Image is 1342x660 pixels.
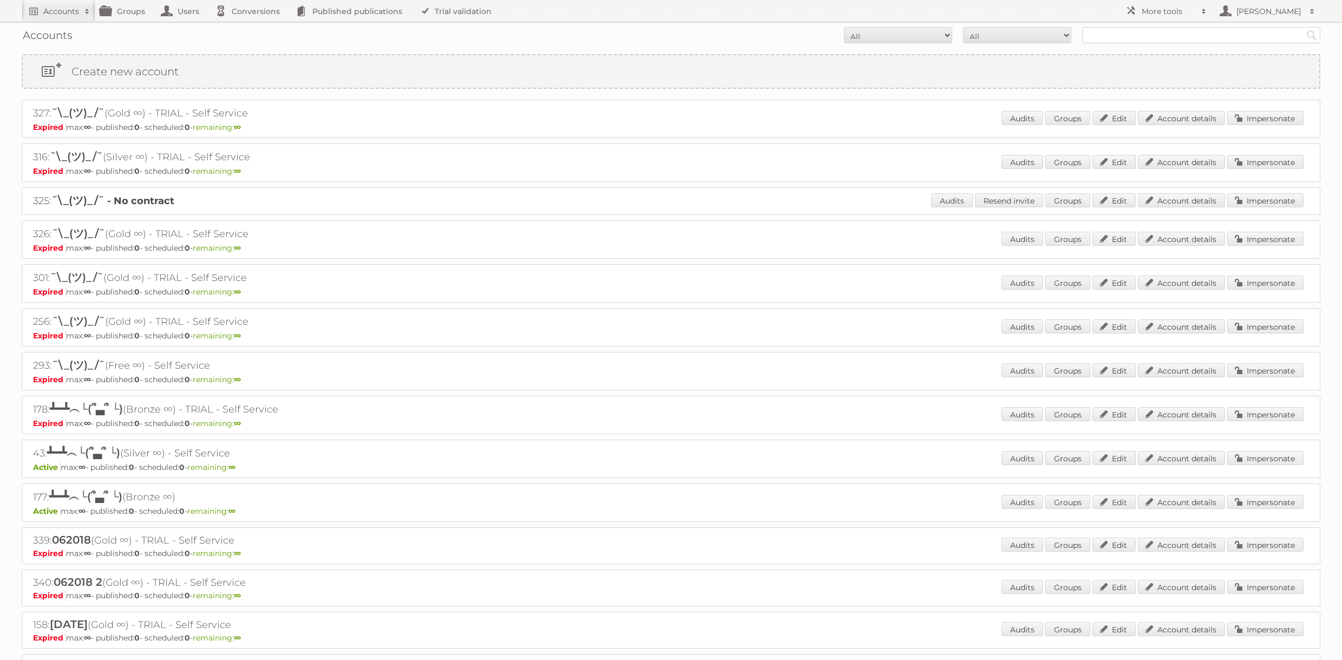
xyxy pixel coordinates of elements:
[187,462,235,472] span: remaining:
[179,462,185,472] strong: 0
[234,243,241,253] strong: ∞
[193,243,241,253] span: remaining:
[1138,276,1225,290] a: Account details
[84,548,91,558] strong: ∞
[33,402,412,417] h2: 178: (Bronze ∞) - TRIAL - Self Service
[931,193,973,207] a: Audits
[1138,622,1225,636] a: Account details
[33,270,412,286] h2: 301: (Gold ∞) - TRIAL - Self Service
[1001,363,1043,377] a: Audits
[134,633,140,643] strong: 0
[1227,193,1304,207] a: Impersonate
[84,633,91,643] strong: ∞
[54,576,102,589] span: 062018 2
[1092,495,1136,509] a: Edit
[129,506,134,516] strong: 0
[1138,538,1225,552] a: Account details
[52,227,105,240] span: ¯\_(ツ)_/¯
[1001,451,1043,465] a: Audits
[228,506,235,516] strong: ∞
[185,166,190,176] strong: 0
[193,548,241,558] span: remaining:
[1227,407,1304,421] a: Impersonate
[33,331,66,341] span: Expired
[1092,111,1136,125] a: Edit
[1227,319,1304,334] a: Impersonate
[234,331,241,341] strong: ∞
[33,446,412,461] h2: 43: (Silver ∞) - Self Service
[84,591,91,600] strong: ∞
[1001,580,1043,594] a: Audits
[185,287,190,297] strong: 0
[47,446,120,459] span: ┻━┻︵└(՞▃՞ └)
[134,122,140,132] strong: 0
[33,633,1309,643] p: max: - published: - scheduled: -
[1001,407,1043,421] a: Audits
[193,633,241,643] span: remaining:
[1227,111,1304,125] a: Impersonate
[134,591,140,600] strong: 0
[1138,193,1225,207] a: Account details
[234,122,241,132] strong: ∞
[33,576,412,590] h2: 340: (Gold ∞) - TRIAL - Self Service
[1092,155,1136,169] a: Edit
[1045,580,1090,594] a: Groups
[234,548,241,558] strong: ∞
[84,243,91,253] strong: ∞
[1045,232,1090,246] a: Groups
[50,402,123,415] span: ┻━┻︵└(՞▃՞ └)
[33,618,412,632] h2: 158: (Gold ∞) - TRIAL - Self Service
[33,331,1309,341] p: max: - published: - scheduled: -
[1092,363,1136,377] a: Edit
[49,490,122,503] span: ┻━┻︵└(՞▃՞ └)
[1001,232,1043,246] a: Audits
[1092,622,1136,636] a: Edit
[84,287,91,297] strong: ∞
[33,195,174,207] a: 325:¯\_(ツ)_/¯ - No contract
[193,375,241,384] span: remaining:
[1227,155,1304,169] a: Impersonate
[51,194,104,207] span: ¯\_(ツ)_/¯
[228,462,235,472] strong: ∞
[185,591,190,600] strong: 0
[1227,232,1304,246] a: Impersonate
[185,633,190,643] strong: 0
[1001,538,1043,552] a: Audits
[1045,319,1090,334] a: Groups
[1092,232,1136,246] a: Edit
[179,506,185,516] strong: 0
[52,315,105,328] span: ¯\_(ツ)_/¯
[185,375,190,384] strong: 0
[84,122,91,132] strong: ∞
[1138,363,1225,377] a: Account details
[33,506,1309,516] p: max: - published: - scheduled: -
[134,243,140,253] strong: 0
[1045,193,1090,207] a: Groups
[33,287,66,297] span: Expired
[1138,580,1225,594] a: Account details
[33,633,66,643] span: Expired
[1138,451,1225,465] a: Account details
[1227,451,1304,465] a: Impersonate
[1001,276,1043,290] a: Audits
[1138,319,1225,334] a: Account details
[33,591,66,600] span: Expired
[33,548,66,558] span: Expired
[33,489,412,505] h2: 177: (Bronze ∞)
[1001,622,1043,636] a: Audits
[33,106,412,121] h2: 327: (Gold ∞) - TRIAL - Self Service
[33,287,1309,297] p: max: - published: - scheduled: -
[185,419,190,428] strong: 0
[1227,538,1304,552] a: Impersonate
[50,618,88,631] span: [DATE]
[52,533,91,546] span: 062018
[185,548,190,558] strong: 0
[1138,407,1225,421] a: Account details
[1092,580,1136,594] a: Edit
[234,633,241,643] strong: ∞
[234,166,241,176] strong: ∞
[1045,276,1090,290] a: Groups
[33,462,1309,472] p: max: - published: - scheduled: -
[33,243,66,253] span: Expired
[1234,6,1304,17] h2: [PERSON_NAME]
